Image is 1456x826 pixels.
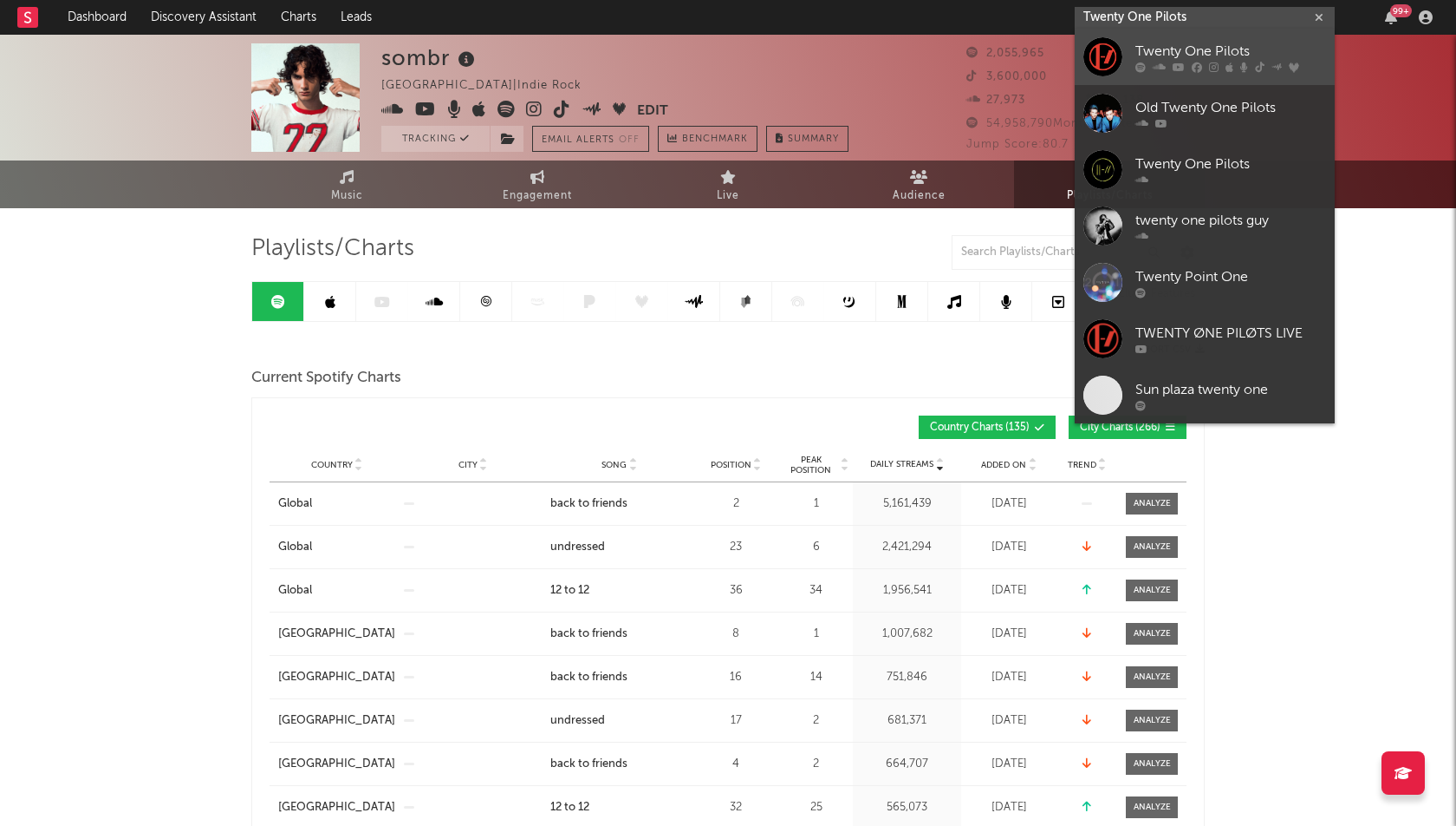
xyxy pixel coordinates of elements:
span: Jump Score: 80.7 [966,139,1069,150]
input: Search Playlists/Charts [952,235,1168,270]
div: Twenty One Pilots [1135,42,1326,62]
a: Playlists/Charts [1014,161,1205,208]
a: Global [278,495,395,513]
div: 1,956,541 [857,582,957,600]
div: Global [278,539,312,556]
a: Sun plaza twenty one [1075,367,1335,423]
div: 23 [697,539,775,556]
div: 14 [783,669,848,686]
div: undressed [550,712,605,730]
div: 12 to 12 [550,799,589,816]
span: Audience [893,186,946,206]
span: Country Charts ( 135 ) [930,423,1030,433]
span: Country [311,460,353,470]
div: 99 + [1390,4,1412,17]
a: Engagement [442,161,633,208]
div: [GEOGRAPHIC_DATA] | Indie Rock [381,75,601,96]
a: Twenty One Pilots [1075,29,1335,85]
button: City Charts(266) [1069,416,1186,439]
div: 4 [697,756,775,773]
div: undressed [550,539,605,556]
div: Old Twenty One Pilots [1135,98,1326,119]
input: Search for artists [1075,7,1335,29]
a: TWENTY ØNE PILØTS LIVE [1075,311,1335,367]
div: 8 [697,626,775,643]
div: twenty one pilots guy [1135,211,1326,232]
div: Twenty Point One [1135,267,1326,288]
div: back to friends [550,495,627,513]
a: [GEOGRAPHIC_DATA] [278,626,395,643]
button: Country Charts(135) [919,416,1056,439]
a: 12 to 12 [550,799,688,816]
button: Edit [637,101,668,122]
a: back to friends [550,669,688,686]
a: 12 to 12 [550,582,688,600]
a: [GEOGRAPHIC_DATA] [278,799,395,816]
div: [DATE] [965,669,1052,686]
div: 1 [783,495,848,513]
div: 2,421,294 [857,539,957,556]
span: Benchmark [682,129,748,150]
span: Added On [981,460,1026,470]
div: 1,007,682 [857,626,957,643]
a: Twenty One Pilots [1075,141,1335,198]
div: 32 [697,799,775,816]
button: Summary [766,126,848,152]
span: Current Spotify Charts [251,368,401,389]
span: City Charts ( 266 ) [1080,423,1160,433]
div: sombr [381,43,479,72]
a: Twenty Point One [1075,254,1335,311]
div: [DATE] [965,799,1052,816]
a: Live [633,161,823,208]
div: 751,846 [857,669,957,686]
div: 17 [697,712,775,730]
div: 12 to 12 [550,582,589,600]
a: Old Twenty One Pilots [1075,85,1335,141]
div: 2 [783,712,848,730]
a: Global [278,582,395,600]
div: 2 [783,756,848,773]
a: undressed [550,539,688,556]
div: 1 [783,626,848,643]
span: Playlists/Charts [1067,186,1153,206]
span: Daily Streams [870,458,933,471]
span: Music [331,186,363,206]
div: 6 [783,539,848,556]
div: [DATE] [965,712,1052,730]
span: Engagement [503,186,572,206]
div: 5,161,439 [857,495,957,513]
span: Playlists/Charts [251,239,414,259]
a: Benchmark [658,126,757,152]
em: Off [619,135,640,145]
div: [DATE] [965,495,1052,513]
div: 681,371 [857,712,957,730]
span: Summary [788,134,839,144]
span: Peak Position [783,455,838,475]
a: Global [278,539,395,556]
div: Twenty One Pilots [1135,154,1326,175]
a: [GEOGRAPHIC_DATA] [278,669,395,686]
div: 2 [697,495,775,513]
div: 25 [783,799,848,816]
a: twenty one pilots guy [1075,198,1335,254]
div: [DATE] [965,539,1052,556]
a: [GEOGRAPHIC_DATA] [278,712,395,730]
div: 664,707 [857,756,957,773]
div: TWENTY ØNE PILØTS LIVE [1135,324,1326,344]
span: Position [711,460,751,470]
button: 99+ [1385,10,1397,24]
a: Music [251,161,442,208]
div: [DATE] [965,626,1052,643]
div: 16 [697,669,775,686]
span: City [458,460,478,470]
a: back to friends [550,495,688,513]
span: 27,973 [966,95,1025,106]
span: 54,958,790 Monthly Listeners [966,118,1159,129]
div: back to friends [550,756,627,773]
div: [DATE] [965,756,1052,773]
a: [GEOGRAPHIC_DATA] [278,756,395,773]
